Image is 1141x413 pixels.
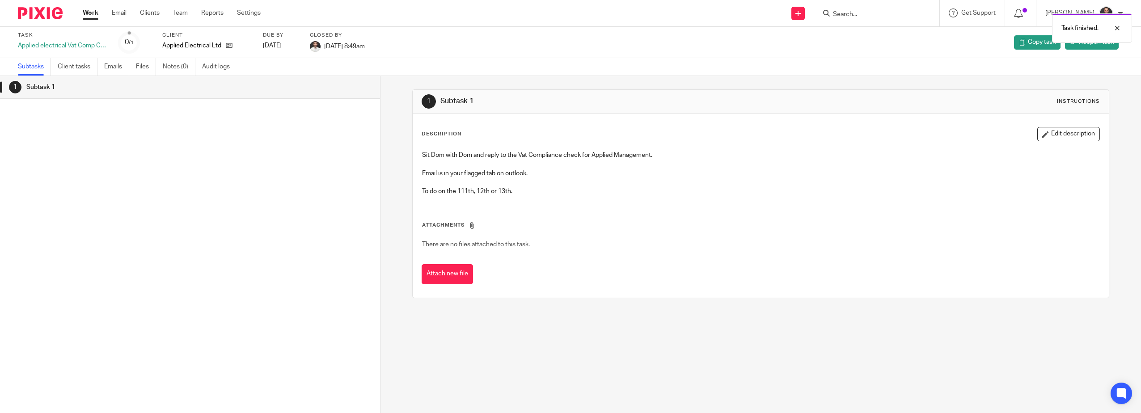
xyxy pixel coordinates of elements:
[310,41,321,52] img: dom%20slack.jpg
[324,43,365,49] span: [DATE] 8:49am
[162,41,221,50] p: Applied Electrical Ltd
[263,32,299,39] label: Due by
[18,41,107,50] div: Applied electrical Vat Comp Check
[1099,6,1113,21] img: dom%20slack.jpg
[18,7,63,19] img: Pixie
[1037,127,1100,141] button: Edit description
[422,94,436,109] div: 1
[422,223,465,228] span: Attachments
[136,58,156,76] a: Files
[422,187,1100,196] p: To do on the 111th, 12th or 13th.
[202,58,237,76] a: Audit logs
[422,169,1100,178] p: Email is in your flagged tab on outlook.
[422,264,473,284] button: Attach new file
[1061,24,1099,33] p: Task finished.
[83,8,98,17] a: Work
[173,8,188,17] a: Team
[310,32,365,39] label: Closed by
[422,131,461,138] p: Description
[163,58,195,76] a: Notes (0)
[1057,98,1100,105] div: Instructions
[140,8,160,17] a: Clients
[201,8,224,17] a: Reports
[112,8,127,17] a: Email
[237,8,261,17] a: Settings
[18,58,51,76] a: Subtasks
[129,40,134,45] small: /1
[422,241,530,248] span: There are no files attached to this task.
[263,41,299,50] div: [DATE]
[18,32,107,39] label: Task
[9,81,21,93] div: 1
[26,80,256,94] h1: Subtask 1
[104,58,129,76] a: Emails
[125,37,134,47] div: 0
[162,32,252,39] label: Client
[58,58,97,76] a: Client tasks
[422,151,1100,160] p: Sit Dom with Dom and reply to the Vat Compliance check for Applied Management.
[440,97,780,106] h1: Subtask 1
